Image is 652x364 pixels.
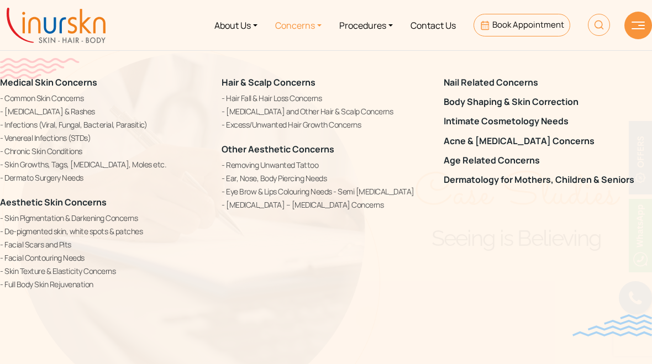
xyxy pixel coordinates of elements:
[474,14,570,36] a: Book Appointment
[222,199,430,210] a: [MEDICAL_DATA] – [MEDICAL_DATA] Concerns
[222,119,430,130] a: Excess/Unwanted Hair Growth Concerns
[7,8,106,43] img: inurskn-logo
[222,159,430,171] a: Removing Unwanted Tattoo
[222,76,316,88] a: Hair & Scalp Concerns
[266,4,330,46] a: Concerns
[222,186,430,197] a: Eye Brow & Lips Colouring Needs - Semi [MEDICAL_DATA]
[206,4,266,46] a: About Us
[330,4,402,46] a: Procedures
[402,4,465,46] a: Contact Us
[222,92,430,104] a: Hair Fall & Hair Loss Concerns
[444,116,652,126] a: Intimate Cosmetology Needs
[222,143,334,155] a: Other Aesthetic Concerns
[444,77,652,88] a: Nail Related Concerns
[444,136,652,146] a: Acne & [MEDICAL_DATA] Concerns
[444,97,652,107] a: Body Shaping & Skin Correction
[222,172,430,184] a: Ear, Nose, Body Piercing Needs
[222,105,430,117] a: [MEDICAL_DATA] and Other Hair & Scalp Concerns
[572,314,652,336] img: bluewave
[632,22,645,29] img: hamLine.svg
[444,155,652,166] a: Age Related Concerns
[444,175,652,185] a: Dermatology for Mothers, Children & Seniors
[492,19,564,30] span: Book Appointment
[588,14,610,36] img: HeaderSearch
